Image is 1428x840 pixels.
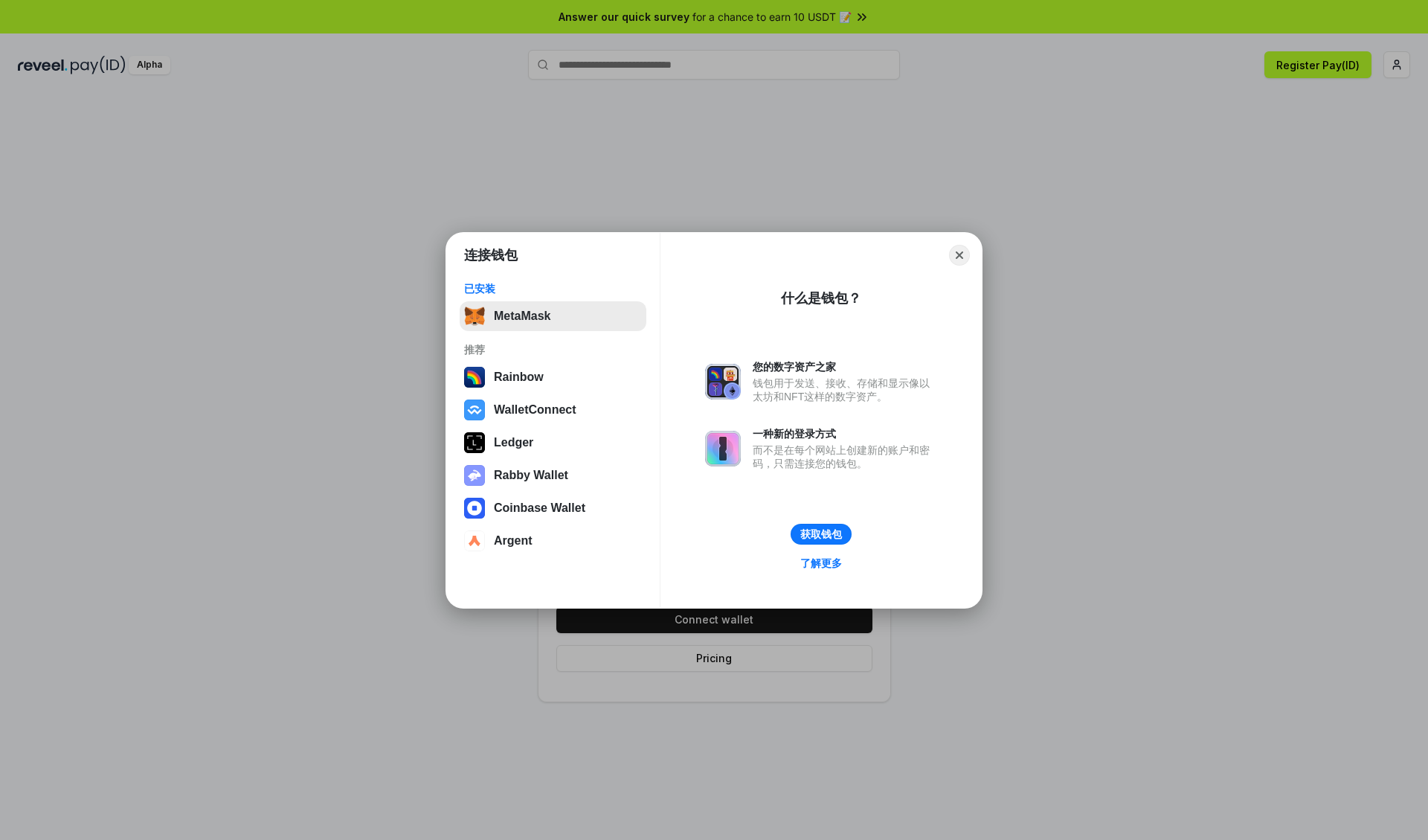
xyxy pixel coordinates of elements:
[781,289,861,307] div: 什么是钱包？
[460,493,646,523] button: Coinbase Wallet
[705,431,741,467] img: svg+xml,%3Csvg%20xmlns%3D%22http%3A%2F%2Fwww.w3.org%2F2000%2Fsvg%22%20fill%3D%22none%22%20viewBox...
[753,443,937,470] div: 而不是在每个网站上创建新的账户和密码，只需连接您的钱包。
[460,526,646,556] button: Argent
[494,371,544,384] div: Rainbow
[791,554,851,573] a: 了解更多
[460,461,646,490] button: Rabby Wallet
[494,436,533,449] div: Ledger
[460,301,646,331] button: MetaMask
[753,376,937,403] div: 钱包用于发送、接收、存储和显示像以太坊和NFT这样的数字资产。
[949,245,970,266] button: Close
[494,534,533,548] div: Argent
[753,360,937,373] div: 您的数字资产之家
[464,343,642,356] div: 推荐
[800,557,842,570] div: 了解更多
[460,395,646,425] button: WalletConnect
[460,428,646,458] button: Ledger
[494,310,550,323] div: MetaMask
[464,498,485,519] img: svg+xml,%3Csvg%20width%3D%2228%22%20height%3D%2228%22%20viewBox%3D%220%200%2028%2028%22%20fill%3D...
[464,400,485,420] img: svg+xml,%3Csvg%20width%3D%2228%22%20height%3D%2228%22%20viewBox%3D%220%200%2028%2028%22%20fill%3D...
[753,427,937,440] div: 一种新的登录方式
[460,362,646,392] button: Rainbow
[494,403,576,417] div: WalletConnect
[705,364,741,400] img: svg+xml,%3Csvg%20xmlns%3D%22http%3A%2F%2Fwww.w3.org%2F2000%2Fsvg%22%20fill%3D%22none%22%20viewBox...
[800,528,842,541] div: 获取钱包
[494,469,568,482] div: Rabby Wallet
[464,530,485,551] img: svg+xml,%3Csvg%20width%3D%2228%22%20height%3D%2228%22%20viewBox%3D%220%200%2028%2028%22%20fill%3D...
[464,306,485,327] img: svg+xml,%3Csvg%20fill%3D%22none%22%20height%3D%2233%22%20viewBox%3D%220%200%2035%2033%22%20width%...
[464,465,485,486] img: svg+xml,%3Csvg%20xmlns%3D%22http%3A%2F%2Fwww.w3.org%2F2000%2Fsvg%22%20fill%3D%22none%22%20viewBox...
[464,367,485,388] img: svg+xml,%3Csvg%20width%3D%22120%22%20height%3D%22120%22%20viewBox%3D%220%200%20120%20120%22%20fil...
[464,246,518,264] h1: 连接钱包
[464,282,642,295] div: 已安装
[464,432,485,453] img: svg+xml,%3Csvg%20xmlns%3D%22http%3A%2F%2Fwww.w3.org%2F2000%2Fsvg%22%20width%3D%2228%22%20height%3...
[791,524,852,545] button: 获取钱包
[494,501,585,515] div: Coinbase Wallet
